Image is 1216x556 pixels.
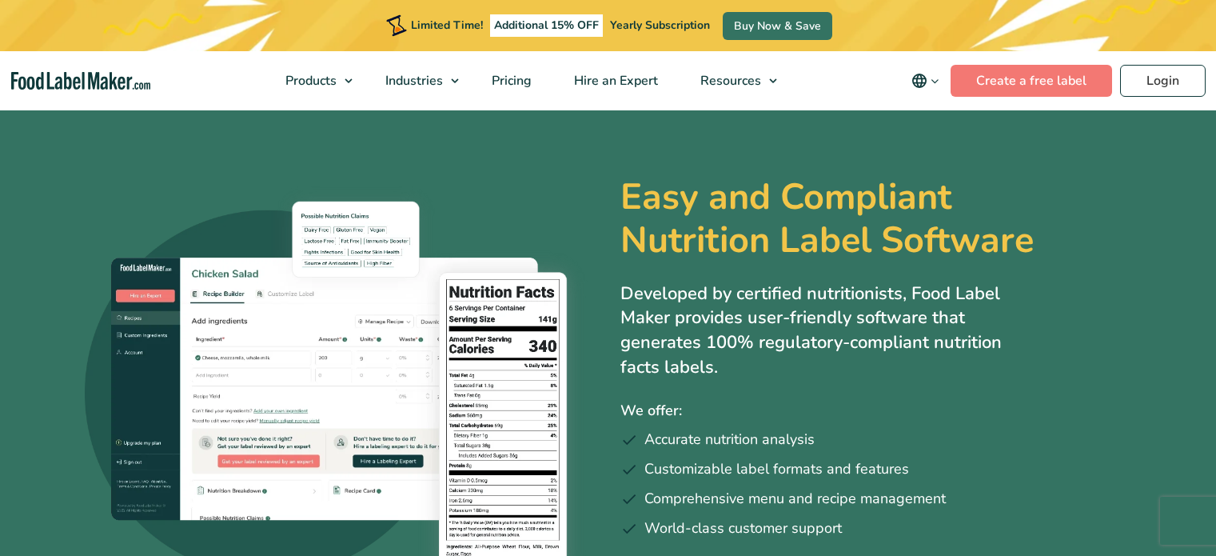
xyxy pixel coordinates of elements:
[951,65,1112,97] a: Create a free label
[365,51,467,110] a: Industries
[680,51,785,110] a: Resources
[281,72,338,90] span: Products
[411,18,483,33] span: Limited Time!
[381,72,445,90] span: Industries
[553,51,676,110] a: Hire an Expert
[620,282,1036,380] p: Developed by certified nutritionists, Food Label Maker provides user-friendly software that gener...
[644,488,946,510] span: Comprehensive menu and recipe management
[610,18,710,33] span: Yearly Subscription
[1120,65,1206,97] a: Login
[569,72,660,90] span: Hire an Expert
[265,51,361,110] a: Products
[487,72,533,90] span: Pricing
[723,12,832,40] a: Buy Now & Save
[644,458,909,480] span: Customizable label formats and features
[490,14,603,37] span: Additional 15% OFF
[471,51,549,110] a: Pricing
[644,429,815,450] span: Accurate nutrition analysis
[620,176,1095,262] h1: Easy and Compliant Nutrition Label Software
[696,72,763,90] span: Resources
[644,518,842,539] span: World-class customer support
[620,399,1132,422] p: We offer:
